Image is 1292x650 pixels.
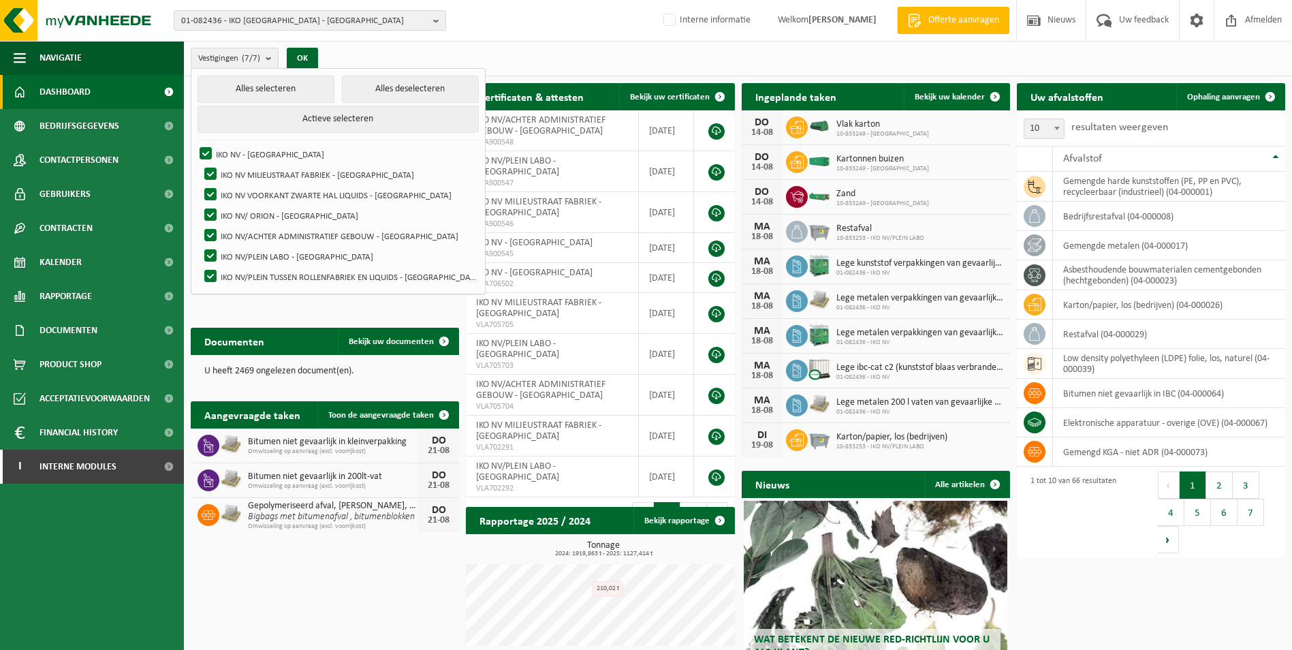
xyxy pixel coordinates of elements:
[425,516,452,525] div: 21-08
[219,467,242,491] img: PB-PA-0000-WDN-00-03
[476,115,605,136] span: IKO NV/ACHTER ADMINISTRATIEF GEBOUW - [GEOGRAPHIC_DATA]
[1053,260,1285,290] td: asbesthoudende bouwmaterialen cementgebonden (hechtgebonden) (04-000023)
[836,328,1003,339] span: Lege metalen verpakkingen van gevaarlijke stoffen
[476,380,605,401] span: IKO NV/ACHTER ADMINISTRATIEF GEBOUW - [GEOGRAPHIC_DATA]
[749,163,776,172] div: 14-08
[40,382,150,416] span: Acceptatievoorwaarden
[749,371,776,381] div: 18-08
[836,443,947,451] span: 10-833253 - IKO NV/PLEIN LABO
[836,269,1003,277] span: 01-082436 - IKO NV
[476,339,559,360] span: IKO NV/PLEIN LABO - [GEOGRAPHIC_DATA]
[476,360,628,371] span: VLA705703
[198,48,260,69] span: Vestigingen
[749,302,776,311] div: 18-08
[40,211,93,245] span: Contracten
[593,581,623,596] div: 210,02 t
[749,291,776,302] div: MA
[749,221,776,232] div: MA
[639,110,694,151] td: [DATE]
[174,10,446,31] button: 01-082436 - IKO [GEOGRAPHIC_DATA] - [GEOGRAPHIC_DATA]
[202,205,478,226] label: IKO NV/ ORION - [GEOGRAPHIC_DATA]
[191,48,279,68] button: Vestigingen(7/7)
[476,178,628,189] span: VLA900547
[191,328,278,354] h2: Documenten
[476,401,628,412] span: VLA705704
[749,337,776,346] div: 18-08
[925,14,1003,27] span: Offerte aanvragen
[40,416,118,450] span: Financial History
[639,263,694,293] td: [DATE]
[749,128,776,138] div: 14-08
[836,339,1003,347] span: 01-082436 - IKO NV
[473,551,734,557] span: 2024: 1919,863 t - 2025: 1127,414 t
[1053,231,1285,260] td: gemengde metalen (04-000017)
[836,397,1003,408] span: Lege metalen 200 l vaten van gevaarlijke producten
[1053,172,1285,202] td: gemengde harde kunststoffen (PE, PP en PVC), recycleerbaar (industrieel) (04-000001)
[248,523,418,531] span: Omwisseling op aanvraag (excl. voorrijkost)
[40,177,91,211] span: Gebruikers
[808,15,877,25] strong: [PERSON_NAME]
[202,266,478,287] label: IKO NV/PLEIN TUSSEN ROLLENFABRIEK EN LIQUIDS - [GEOGRAPHIC_DATA]
[639,192,694,233] td: [DATE]
[808,120,831,132] img: HK-XK-22-GN-00
[476,420,601,442] span: IKO NV MILIEUSTRAAT FABRIEK - [GEOGRAPHIC_DATA]
[749,267,776,277] div: 18-08
[1024,119,1064,138] span: 10
[198,106,479,133] button: Actieve selecteren
[248,448,418,456] span: Omwisseling op aanvraag (excl. voorrijkost)
[808,219,831,242] img: WB-2500-GAL-GY-01
[639,334,694,375] td: [DATE]
[1053,437,1285,467] td: gemengd KGA - niet ADR (04-000073)
[1187,93,1260,102] span: Ophaling aanvragen
[476,268,593,278] span: IKO NV - [GEOGRAPHIC_DATA]
[639,233,694,263] td: [DATE]
[476,156,559,177] span: IKO NV/PLEIN LABO - [GEOGRAPHIC_DATA]
[1238,499,1264,526] button: 7
[1158,471,1180,499] button: Previous
[476,320,628,330] span: VLA705705
[749,232,776,242] div: 18-08
[749,430,776,441] div: DI
[639,293,694,334] td: [DATE]
[338,328,458,355] a: Bekijk uw documenten
[248,512,415,522] i: Bigbags met bitumenafval , bitumenblokken
[836,189,929,200] span: Zand
[1024,470,1116,555] div: 1 tot 10 van 66 resultaten
[425,446,452,456] div: 21-08
[661,10,751,31] label: Interne informatie
[1184,499,1211,526] button: 5
[425,435,452,446] div: DO
[633,507,734,534] a: Bekijk rapportage
[40,245,82,279] span: Kalender
[808,358,831,381] img: PB-IC-CU
[749,395,776,406] div: MA
[749,326,776,337] div: MA
[1053,202,1285,231] td: bedrijfsrestafval (04-000008)
[904,83,1009,110] a: Bekijk uw kalender
[897,7,1009,34] a: Offerte aanvragen
[836,258,1003,269] span: Lege kunststof verpakkingen van gevaarlijke stoffen
[749,360,776,371] div: MA
[1071,122,1168,133] label: resultaten weergeven
[1053,379,1285,408] td: bitumen niet gevaarlijk in IBC (04-000064)
[836,165,929,173] span: 10-833249 - [GEOGRAPHIC_DATA]
[749,441,776,450] div: 19-08
[425,481,452,491] div: 21-08
[473,541,734,557] h3: Tonnage
[808,427,831,450] img: WB-2500-GAL-GY-01
[242,54,260,63] count: (7/7)
[1053,290,1285,320] td: karton/papier, los (bedrijven) (04-000026)
[836,119,929,130] span: Vlak karton
[808,322,831,347] img: PB-HB-1400-HPE-GN-11
[425,505,452,516] div: DO
[808,253,831,278] img: PB-HB-1400-HPE-GN-11
[836,234,924,243] span: 10-833253 - IKO NV/PLEIN LABO
[1053,349,1285,379] td: low density polyethyleen (LDPE) folie, los, naturel (04-000039)
[198,76,334,103] button: Alles selecteren
[1017,83,1117,110] h2: Uw afvalstoffen
[466,83,597,110] h2: Certificaten & attesten
[836,293,1003,304] span: Lege metalen verpakkingen van gevaarlijke stoffen
[836,200,929,208] span: 10-833249 - [GEOGRAPHIC_DATA]
[202,246,478,266] label: IKO NV/PLEIN LABO - [GEOGRAPHIC_DATA]
[476,197,601,218] span: IKO NV MILIEUSTRAAT FABRIEK - [GEOGRAPHIC_DATA]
